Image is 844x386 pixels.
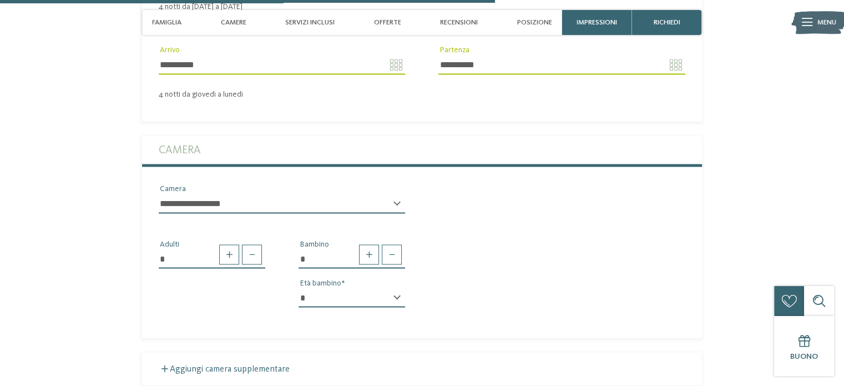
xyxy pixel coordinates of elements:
span: Servizi inclusi [285,18,335,27]
span: Offerte [374,18,401,27]
div: 4 notti da giovedì a lunedì [142,90,702,99]
span: Impressioni [577,18,617,27]
label: Aggiungi camera supplementare [159,364,290,373]
span: Camere [221,18,246,27]
span: Buono [790,353,818,360]
a: Buono [774,316,834,376]
label: Camera [159,136,685,164]
span: Recensioni [440,18,478,27]
span: richiedi [654,18,680,27]
div: 4 notti da [DATE] a [DATE] [142,2,702,12]
span: Famiglia [152,18,181,27]
span: Posizione [517,18,552,27]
